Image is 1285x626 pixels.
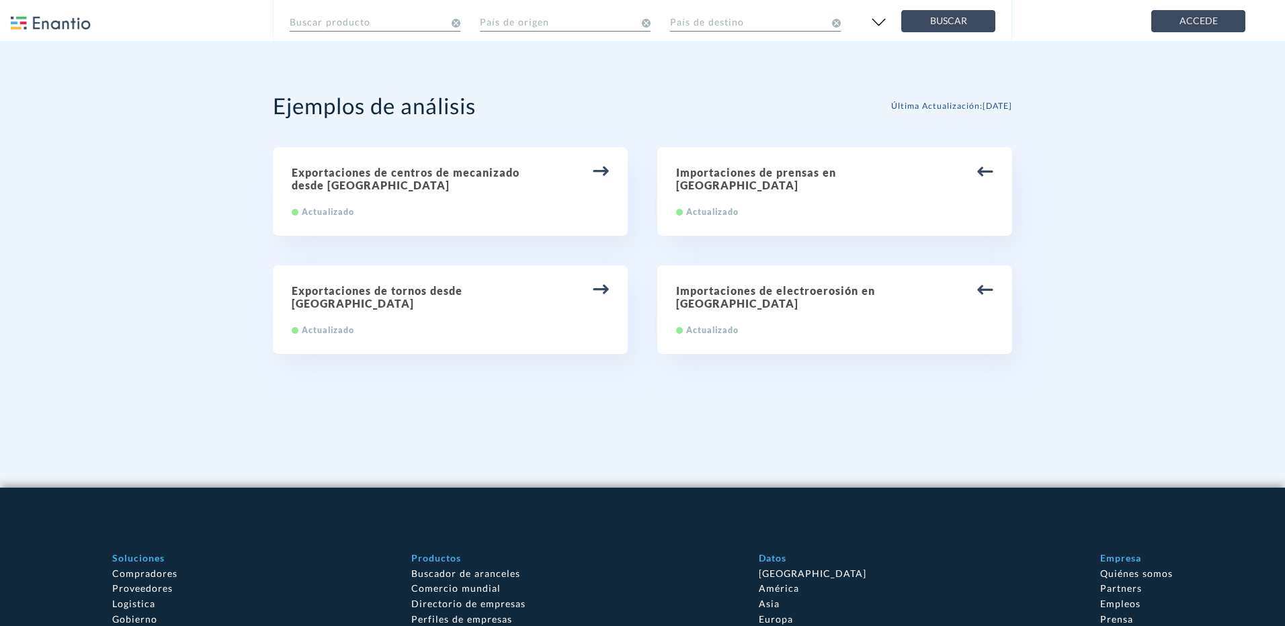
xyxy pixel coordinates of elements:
span: Actualizado [686,207,739,217]
img: arrow.svg [977,163,993,179]
a: Europa [759,613,793,625]
button: Buscar [901,10,995,32]
button: Accede [1151,10,1245,32]
a: Datos [759,552,786,564]
a: Proveedores [112,582,173,594]
img: enantio [11,16,91,30]
span: Actualizado [302,325,354,335]
span: Buscar [913,13,984,30]
span: Actualizado [686,325,739,335]
a: Empleos [1100,598,1141,609]
a: Partners [1100,582,1142,594]
a: Empresa [1100,552,1141,564]
a: Gobierno [112,613,157,625]
span: Última Actualización : [DATE] [891,101,1012,111]
a: América [759,582,799,594]
a: Logistica [112,598,155,609]
h2: Importaciones de electroerosión en [GEOGRAPHIC_DATA] [676,284,993,310]
a: Asia [759,598,780,609]
span: Actualizado [302,207,354,217]
h2: Exportaciones de centros de mecanizado desde [GEOGRAPHIC_DATA] [292,166,609,191]
h2: Ejemplos de análisis [273,92,476,119]
a: [GEOGRAPHIC_DATA] [759,568,866,579]
a: Productos [411,552,461,564]
h2: Importaciones de prensas en [GEOGRAPHIC_DATA] [676,166,993,191]
a: Soluciones [112,552,165,564]
a: Quiénes somos [1100,568,1173,579]
a: Buscador de aranceles [411,568,520,579]
h2: Exportaciones de tornos desde [GEOGRAPHIC_DATA] [292,284,609,310]
a: Directorio de empresas [411,598,526,609]
a: Perfiles de empresas [411,613,512,625]
span: Accede [1163,13,1234,30]
a: Compradores [112,568,177,579]
img: arrow.svg [593,163,609,179]
img: arrow.svg [593,281,609,298]
a: Prensa [1100,613,1133,625]
a: Comercio mundial [411,582,501,594]
img: arrow.svg [977,281,993,298]
img: open filter [868,12,890,32]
